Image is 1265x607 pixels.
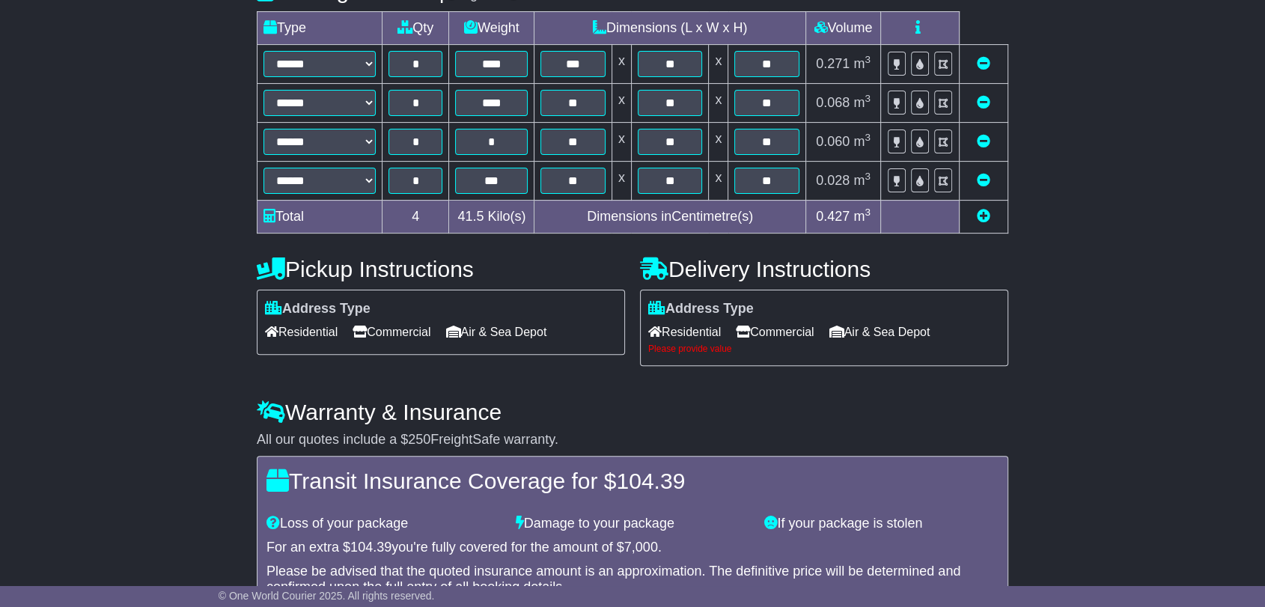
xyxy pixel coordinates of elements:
[457,209,484,224] span: 41.5
[816,56,850,71] span: 0.271
[977,209,990,224] a: Add new item
[350,540,391,555] span: 104.39
[259,516,508,532] div: Loss of your package
[648,301,754,317] label: Address Type
[977,56,990,71] a: Remove this item
[816,209,850,224] span: 0.427
[977,173,990,188] a: Remove this item
[257,400,1008,424] h4: Warranty & Insurance
[865,93,871,104] sup: 3
[757,516,1006,532] div: If your package is stolen
[266,564,999,596] div: Please be advised that the quoted insurance amount is an approximation. The definitive price will...
[648,320,721,344] span: Residential
[612,44,631,83] td: x
[266,469,999,493] h4: Transit Insurance Coverage for $
[265,320,338,344] span: Residential
[829,320,930,344] span: Air & Sea Depot
[449,11,534,44] td: Weight
[853,209,871,224] span: m
[266,540,999,556] div: For an extra $ you're fully covered for the amount of $ .
[648,344,1000,354] div: Please provide value
[265,301,371,317] label: Address Type
[508,516,758,532] div: Damage to your package
[816,173,850,188] span: 0.028
[816,95,850,110] span: 0.068
[977,134,990,149] a: Remove this item
[640,257,1008,281] h4: Delivery Instructions
[382,200,449,233] td: 4
[257,257,625,281] h4: Pickup Instructions
[612,83,631,122] td: x
[616,469,685,493] span: 104.39
[257,11,382,44] td: Type
[382,11,449,44] td: Qty
[709,44,728,83] td: x
[865,54,871,65] sup: 3
[257,432,1008,448] div: All our quotes include a $ FreightSafe warranty.
[219,590,435,602] span: © One World Courier 2025. All rights reserved.
[612,122,631,161] td: x
[353,320,430,344] span: Commercial
[709,83,728,122] td: x
[624,540,658,555] span: 7,000
[408,432,430,447] span: 250
[853,173,871,188] span: m
[709,122,728,161] td: x
[446,320,547,344] span: Air & Sea Depot
[736,320,814,344] span: Commercial
[709,161,728,200] td: x
[865,171,871,182] sup: 3
[853,56,871,71] span: m
[865,132,871,143] sup: 3
[449,200,534,233] td: Kilo(s)
[853,95,871,110] span: m
[816,134,850,149] span: 0.060
[257,200,382,233] td: Total
[977,95,990,110] a: Remove this item
[534,200,806,233] td: Dimensions in Centimetre(s)
[612,161,631,200] td: x
[534,11,806,44] td: Dimensions (L x W x H)
[865,207,871,218] sup: 3
[853,134,871,149] span: m
[805,11,880,44] td: Volume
